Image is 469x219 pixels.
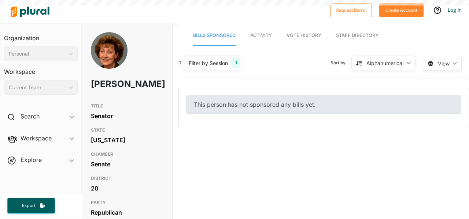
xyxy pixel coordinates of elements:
span: Vote History [287,33,321,38]
div: Alphanumerical [366,59,403,67]
span: Sort by [330,60,351,66]
div: [US_STATE] [91,135,164,146]
h3: DISTRICT [91,174,164,183]
h1: [PERSON_NAME] [91,73,135,95]
div: 20 [91,183,164,194]
a: Create Account [379,6,424,14]
div: Personal [9,50,66,58]
h3: Workspace [4,61,78,77]
h3: TITLE [91,102,164,110]
button: Export [7,198,55,214]
div: This person has not sponsored any bills yet. [186,95,461,114]
img: Headshot of Brenda Dietrich [91,32,128,86]
div: Republican [91,207,164,218]
a: Log In [448,7,462,13]
div: 1 [232,58,240,68]
a: Activity [250,25,272,46]
span: Activity [250,33,272,38]
div: Senator [91,110,164,121]
span: View [438,60,450,67]
a: Staff Directory [336,25,378,46]
h3: Organization [4,27,78,44]
button: Request Demo [330,3,372,17]
a: Bills Sponsored [193,25,236,46]
h3: STATE [91,126,164,135]
div: Senate [91,159,164,170]
h2: Search [21,112,40,120]
button: Create Account [379,3,424,17]
div: 0 [178,60,181,66]
a: Vote History [287,25,321,46]
h3: CHAMBER [91,150,164,159]
span: Export [17,203,40,209]
h3: PARTY [91,198,164,207]
div: Filter by Session [189,59,228,67]
div: Current Team [9,84,66,91]
a: Request Demo [330,6,372,14]
span: Bills Sponsored [193,33,236,38]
